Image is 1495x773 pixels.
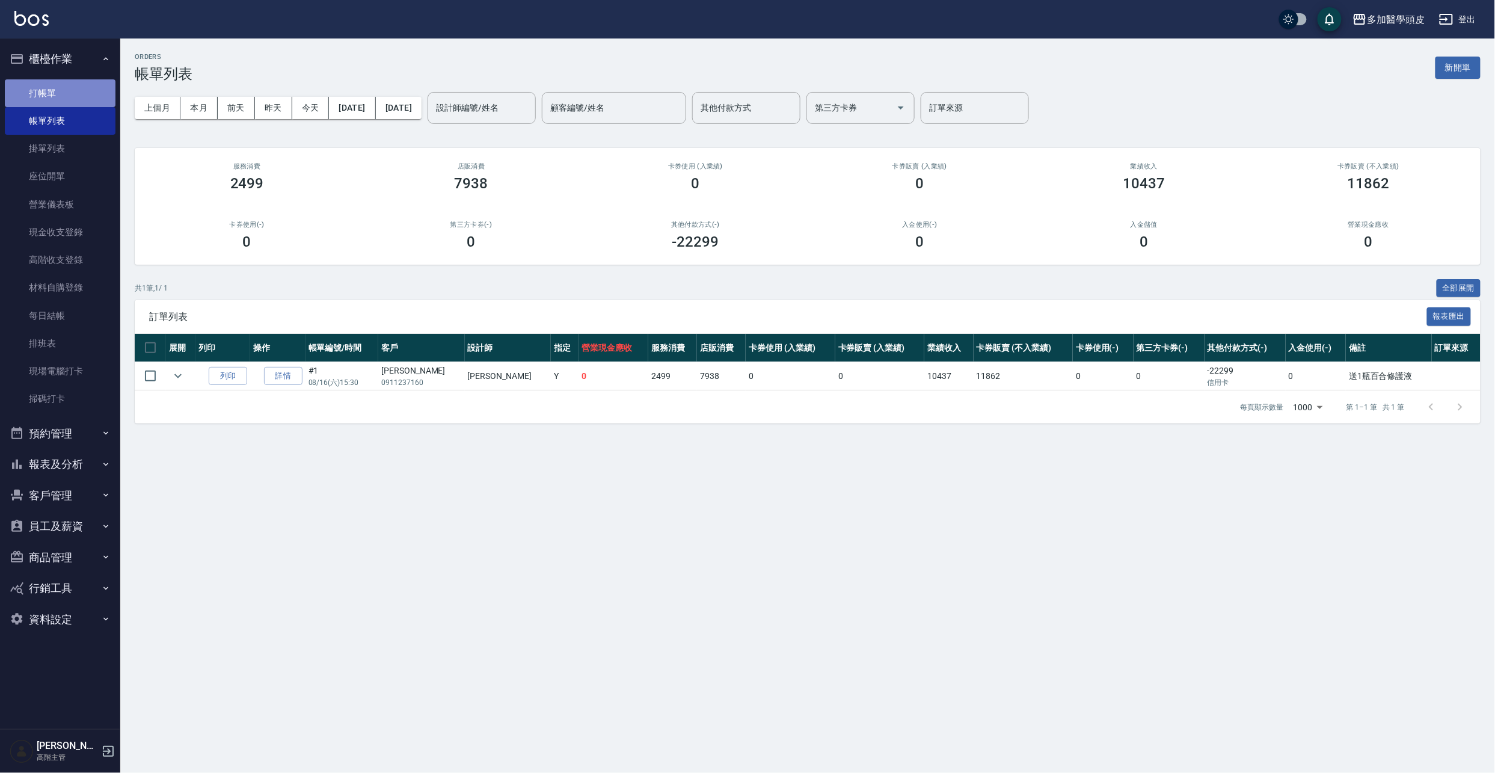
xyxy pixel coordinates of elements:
th: 第三方卡券(-) [1134,334,1205,362]
button: 員工及薪資 [5,511,115,542]
td: 0 [746,362,835,390]
th: 卡券使用(-) [1073,334,1134,362]
a: 打帳單 [5,79,115,107]
a: 營業儀表板 [5,191,115,218]
td: -22299 [1205,362,1286,390]
button: 本月 [180,97,218,119]
button: 櫃檯作業 [5,43,115,75]
a: 每日結帳 [5,302,115,330]
td: 2499 [648,362,697,390]
th: 指定 [551,334,579,362]
h3: 0 [243,233,251,250]
h2: 第三方卡券(-) [373,221,569,229]
button: [DATE] [329,97,375,119]
button: 上個月 [135,97,180,119]
p: 高階主管 [37,752,98,763]
h2: 卡券販賣 (不入業績) [1271,162,1466,170]
button: 商品管理 [5,542,115,573]
button: 登出 [1434,8,1481,31]
button: 前天 [218,97,255,119]
div: [PERSON_NAME] [381,365,461,377]
button: 客戶管理 [5,480,115,511]
th: 營業現金應收 [579,334,648,362]
th: 卡券使用 (入業績) [746,334,835,362]
td: Y [551,362,579,390]
button: 新開單 [1435,57,1481,79]
td: 11862 [974,362,1073,390]
th: 店販消費 [697,334,746,362]
h2: 業績收入 [1046,162,1242,170]
h3: 0 [916,175,924,192]
a: 詳情 [264,367,302,386]
p: 第 1–1 筆 共 1 筆 [1346,402,1405,413]
h3: 0 [1365,233,1373,250]
h5: [PERSON_NAME] [37,740,98,752]
th: 訂單來源 [1432,334,1481,362]
th: 客戶 [378,334,464,362]
h3: 0 [916,233,924,250]
div: 多加醫學頭皮 [1367,12,1425,27]
th: 業績收入 [924,334,973,362]
a: 座位開單 [5,162,115,190]
button: 今天 [292,97,330,119]
h2: 其他付款方式(-) [598,221,793,229]
a: 排班表 [5,330,115,357]
p: 每頁顯示數量 [1241,402,1284,413]
button: 報表匯出 [1427,307,1472,326]
td: 0 [835,362,925,390]
td: 送1瓶百合修護液 [1346,362,1431,390]
th: 帳單編號/時間 [305,334,379,362]
td: [PERSON_NAME] [465,362,551,390]
a: 報表匯出 [1427,310,1472,322]
p: 共 1 筆, 1 / 1 [135,283,168,294]
th: 服務消費 [648,334,697,362]
h3: 0 [1140,233,1149,250]
button: save [1318,7,1342,31]
td: 7938 [697,362,746,390]
td: 0 [1073,362,1134,390]
h3: 10437 [1123,175,1165,192]
h2: 卡券使用 (入業績) [598,162,793,170]
h2: 卡券販賣 (入業績) [822,162,1018,170]
a: 現金收支登錄 [5,218,115,246]
p: 0911237160 [381,377,461,388]
td: #1 [305,362,379,390]
h2: 卡券使用(-) [149,221,345,229]
h3: 帳單列表 [135,66,192,82]
button: 資料設定 [5,604,115,635]
th: 操作 [250,334,305,362]
p: 08/16 (六) 15:30 [309,377,376,388]
h3: 0 [692,175,700,192]
h3: 11862 [1348,175,1390,192]
a: 材料自購登錄 [5,274,115,301]
a: 高階收支登錄 [5,246,115,274]
button: 列印 [209,367,247,386]
button: expand row [169,367,187,385]
h3: 0 [467,233,476,250]
img: Person [10,739,34,763]
h2: 營業現金應收 [1271,221,1466,229]
td: 10437 [924,362,973,390]
td: 0 [579,362,648,390]
h3: 2499 [230,175,264,192]
a: 帳單列表 [5,107,115,135]
img: Logo [14,11,49,26]
span: 訂單列表 [149,311,1427,323]
th: 設計師 [465,334,551,362]
h2: 入金儲值 [1046,221,1242,229]
th: 入金使用(-) [1286,334,1346,362]
th: 備註 [1346,334,1431,362]
button: 報表及分析 [5,449,115,480]
h3: -22299 [672,233,719,250]
a: 掃碼打卡 [5,385,115,413]
th: 卡券販賣 (入業績) [835,334,925,362]
button: 昨天 [255,97,292,119]
th: 列印 [195,334,250,362]
h2: 入金使用(-) [822,221,1018,229]
th: 其他付款方式(-) [1205,334,1286,362]
h2: 店販消費 [373,162,569,170]
td: 0 [1286,362,1346,390]
button: [DATE] [376,97,422,119]
h2: ORDERS [135,53,192,61]
button: 預約管理 [5,418,115,449]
